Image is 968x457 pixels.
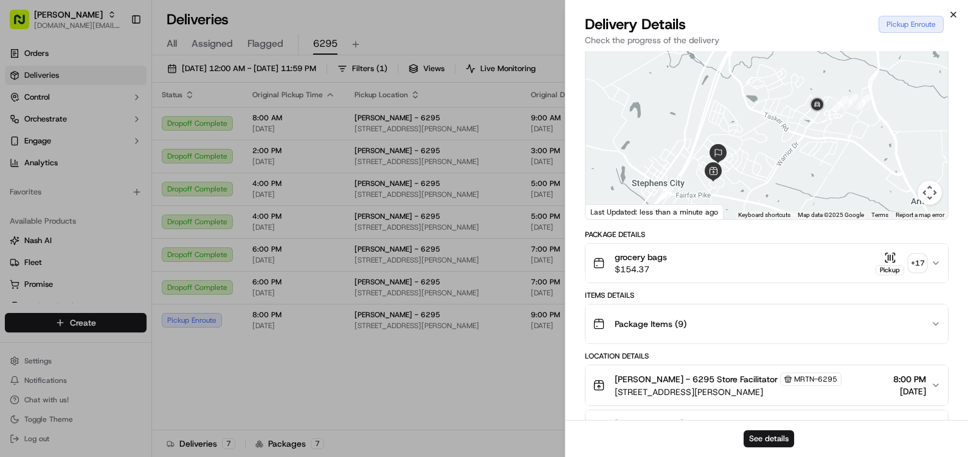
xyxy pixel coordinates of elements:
button: Pickup+17 [876,252,926,275]
button: Package Items (9) [586,304,948,343]
div: Last Updated: less than a minute ago [586,204,724,219]
span: [STREET_ADDRESS][PERSON_NAME] [615,386,842,398]
div: 3 [856,94,871,110]
input: Got a question? Start typing here... [32,78,219,91]
span: $154.37 [615,263,667,275]
button: Pickup [876,252,904,275]
img: 1736555255976-a54dd68f-1ca7-489b-9aae-adbdc363a1c4 [12,116,34,138]
span: Delivery Details [585,15,686,34]
a: Report a map error [896,211,944,218]
span: [PERSON_NAME] - 6295 Store Facilitator [615,373,778,385]
a: 📗Knowledge Base [7,171,98,193]
div: 4 [842,94,858,110]
div: + 17 [909,255,926,272]
div: We're available if you need us! [41,128,154,138]
img: Nash [12,12,36,36]
span: 8:00 PM [893,373,926,385]
span: grocery bags [615,251,667,263]
div: Location Details [585,351,949,361]
img: Google [589,204,629,219]
span: Pylon [121,206,147,215]
div: Package Details [585,230,949,239]
div: 📗 [12,177,22,187]
button: See details [744,430,794,447]
button: [PERSON_NAME]9:00 PM [586,410,948,449]
button: [PERSON_NAME] - 6295 Store FacilitatorMRTN-6295[STREET_ADDRESS][PERSON_NAME]8:00 PM[DATE] [586,365,948,405]
p: Check the progress of the delivery [585,34,949,46]
div: 5 [832,96,848,112]
span: [PERSON_NAME] [615,417,683,430]
div: 💻 [103,177,112,187]
button: Keyboard shortcuts [738,211,790,219]
span: API Documentation [115,176,195,188]
span: [DATE] [893,385,926,397]
button: Map camera controls [918,180,942,205]
a: Terms (opens in new tab) [871,211,888,218]
p: Welcome 👋 [12,49,221,68]
a: Powered byPylon [86,205,147,215]
div: Pickup [876,265,904,275]
span: Package Items ( 9 ) [615,318,686,330]
a: 💻API Documentation [98,171,200,193]
span: Map data ©2025 Google [798,211,864,218]
span: 9:00 PM [893,417,926,430]
span: MRTN-6295 [794,374,837,384]
div: Start new chat [41,116,199,128]
div: Items Details [585,290,949,300]
button: grocery bags$154.37Pickup+17 [586,244,948,283]
span: Knowledge Base [24,176,93,188]
a: Open this area in Google Maps (opens a new window) [589,204,629,219]
button: Start new chat [207,120,221,134]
